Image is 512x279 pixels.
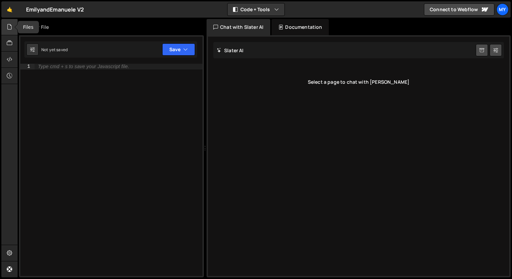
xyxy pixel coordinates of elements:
div: Chat with Slater AI [207,19,270,35]
a: My [496,3,509,16]
div: EmilyandEmanuele V2 [26,5,84,14]
a: Connect to Webflow [424,3,494,16]
button: Save [162,43,195,56]
div: Select a page to chat with [PERSON_NAME] [213,68,504,96]
a: 🤙 [1,1,18,18]
div: Files [18,21,39,34]
div: 1 [20,64,35,69]
div: Not yet saved [41,47,68,53]
div: Documentation [272,19,329,35]
h2: Slater AI [217,47,244,54]
button: Code + Tools [228,3,284,16]
div: Type cmd + s to save your Javascript file. [38,64,129,69]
